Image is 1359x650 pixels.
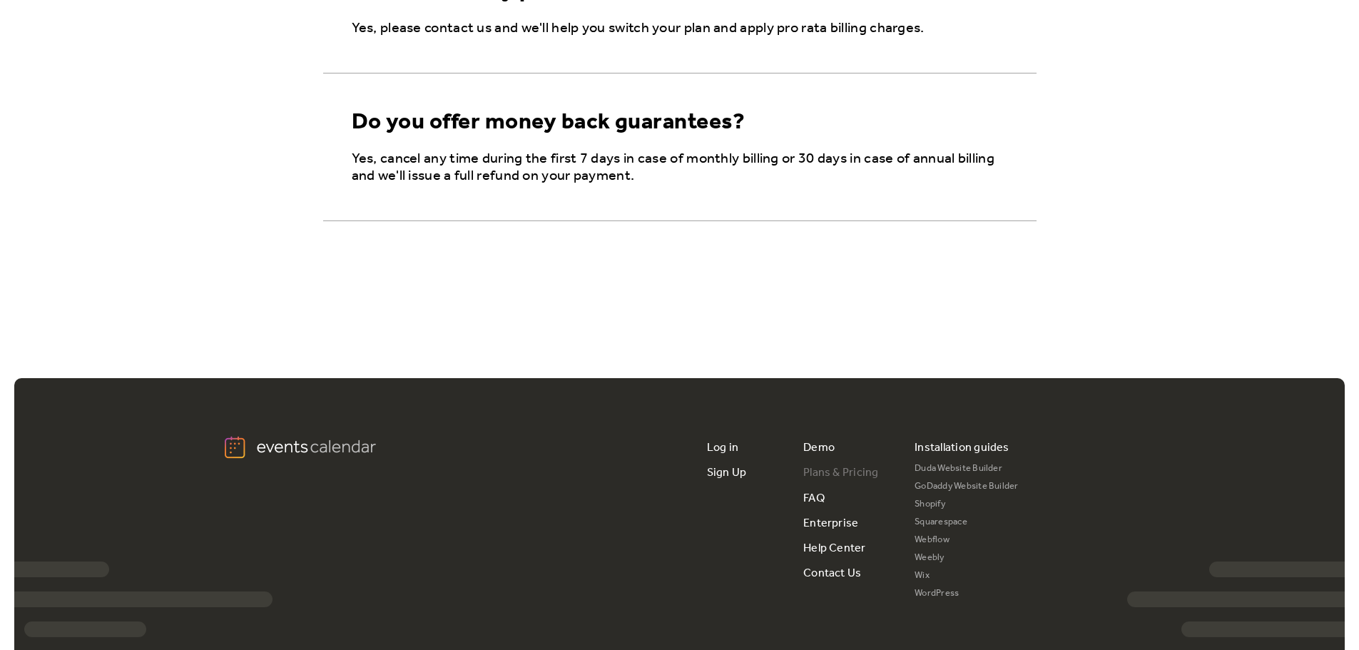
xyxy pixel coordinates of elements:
[803,460,879,485] a: Plans & Pricing
[915,460,1019,478] a: Duda Website Builder
[915,532,1019,549] a: Webflow
[915,514,1019,532] a: Squarespace
[915,435,1009,460] div: Installation guides
[803,511,858,536] a: Enterprise
[707,460,747,485] a: Sign Up
[915,549,1019,567] a: Weebly
[352,151,1014,185] p: Yes, cancel any time during the first 7 days in case of monthly billing or 30 days in case of ann...
[352,20,1014,37] p: Yes, please contact us and we'll help you switch your plan and apply pro rata billing charges.
[803,486,825,511] a: FAQ
[803,561,861,586] a: Contact Us
[352,109,745,136] div: Do you offer money back guarantees?
[915,478,1019,496] a: GoDaddy Website Builder
[915,567,1019,585] a: Wix
[915,496,1019,514] a: Shopify
[707,435,738,460] a: Log in
[803,536,866,561] a: Help Center
[915,585,1019,603] a: WordPress
[803,435,835,460] a: Demo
